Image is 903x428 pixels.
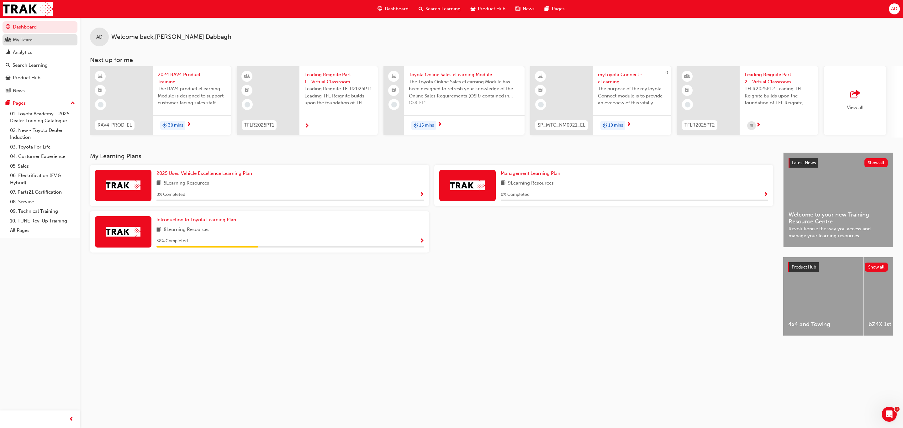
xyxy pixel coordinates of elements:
[378,5,382,13] span: guage-icon
[677,66,818,135] a: TFLR2025PT2Leading Reignite Part 2 - Virtual ClassroomTFLR2025PT2 Leading TFL Reignite builds upo...
[3,34,77,46] a: My Team
[8,171,77,187] a: 06. Electrification (EV & Hybrid)
[789,211,888,225] span: Welcome to your new Training Resource Centre
[8,197,77,207] a: 08. Service
[106,180,140,190] img: Trak
[540,3,570,15] a: pages-iconPages
[8,206,77,216] a: 09. Technical Training
[385,5,409,13] span: Dashboard
[665,70,668,76] span: 0
[187,122,191,128] span: next-icon
[162,121,167,129] span: duration-icon
[850,90,860,99] span: outbound-icon
[3,72,77,84] a: Product Hub
[98,86,103,95] span: booktick-icon
[245,86,249,95] span: booktick-icon
[510,3,540,15] a: news-iconNews
[6,63,10,68] span: search-icon
[158,85,226,107] span: The RAV4 product eLearning Module is designed to support customer facing sales staff with introdu...
[745,71,813,85] span: Leading Reignite Part 2 - Virtual Classroom
[391,102,397,107] span: learningRecordVerb_NONE-icon
[788,321,858,328] span: 4x4 and Towing
[245,102,250,107] span: learningRecordVerb_NONE-icon
[111,34,231,41] span: Welcome back , [PERSON_NAME] Dabbagh
[13,36,33,44] div: My Team
[783,257,863,336] a: 4x4 and Towing
[3,47,77,58] a: Analytics
[763,192,768,198] span: Show Progress
[237,66,378,135] a: TFLR2025PT1Leading Reignite Part 1 - Virtual ClassroomLeading Reignite TFLR2025PT1 Leading TFL Re...
[13,62,48,69] div: Search Learning
[608,122,623,129] span: 10 mins
[437,122,442,128] span: next-icon
[71,99,75,107] span: up-icon
[156,170,252,176] span: 2025 Used Vehicle Excellence Learning Plan
[501,180,505,187] span: book-icon
[471,5,475,13] span: car-icon
[419,5,423,13] span: search-icon
[530,66,671,135] a: 0SP_MTC_NM0921_ELmyToyota Connect - eLearningThe purpose of the myToyota Connect module is to pro...
[409,99,520,107] span: OSR-EL1
[763,191,768,199] button: Show Progress
[8,109,77,126] a: 01. Toyota Academy - 2025 Dealer Training Catalogue
[392,72,396,81] span: laptop-icon
[3,20,77,97] button: DashboardMy TeamAnalyticsSearch LearningProduct HubNews
[156,180,161,187] span: book-icon
[466,3,510,15] a: car-iconProduct Hub
[6,50,10,55] span: chart-icon
[750,122,753,130] span: calendar-icon
[684,122,715,129] span: TFLR2025PT2
[13,100,26,107] div: Pages
[96,34,103,41] span: AD
[419,122,434,129] span: 15 mins
[156,216,239,223] a: Introduction to Toyota Learning Plan
[745,85,813,107] span: TFLR2025PT2 Leading TFL Reignite builds upon the foundation of TFL Reignite, reaffirming our comm...
[304,85,373,107] span: Leading Reignite TFLR2025PT1 Leading TFL Reignite builds upon the foundation of TFL Reignite, rea...
[414,3,466,15] a: search-iconSearch Learning
[13,74,40,81] div: Product Hub
[538,72,543,81] span: learningResourceType_ELEARNING-icon
[156,217,236,222] span: Introduction to Toyota Learning Plan
[80,56,903,64] h3: Next up for me
[603,121,607,129] span: duration-icon
[8,216,77,226] a: 10. TUNE Rev-Up Training
[538,122,585,129] span: SP_MTC_NM0921_EL
[891,5,897,13] span: AD
[864,158,888,167] button: Show all
[3,97,77,109] button: Pages
[168,122,183,129] span: 30 mins
[414,121,418,129] span: duration-icon
[685,86,689,95] span: booktick-icon
[164,180,209,187] span: 5 Learning Resources
[6,101,10,106] span: pages-icon
[3,2,53,16] img: Trak
[8,152,77,161] a: 04. Customer Experience
[156,191,185,198] span: 0 % Completed
[538,86,543,95] span: booktick-icon
[792,264,816,270] span: Product Hub
[508,180,554,187] span: 9 Learning Resources
[847,105,863,110] span: View all
[304,71,373,85] span: Leading Reignite Part 1 - Virtual Classroom
[98,72,103,81] span: learningResourceType_ELEARNING-icon
[523,5,535,13] span: News
[598,71,666,85] span: myToyota Connect - eLearning
[156,226,161,234] span: book-icon
[685,72,689,81] span: learningResourceType_INSTRUCTOR_LED-icon
[8,142,77,152] a: 03. Toyota For Life
[788,262,888,272] a: Product HubShow all
[545,5,549,13] span: pages-icon
[69,415,74,423] span: prev-icon
[90,66,231,135] a: RAV4-PROD-EL2024 RAV4 Product TrainingThe RAV4 product eLearning Module is designed to support cu...
[626,122,631,128] span: next-icon
[13,87,25,94] div: News
[8,126,77,142] a: 02. New - Toyota Dealer Induction
[792,160,816,165] span: Latest News
[789,225,888,239] span: Revolutionise the way you access and manage your learning resources.
[420,192,424,198] span: Show Progress
[409,71,520,78] span: Toyota Online Sales eLearning Module
[425,5,461,13] span: Search Learning
[8,161,77,171] a: 05. Sales
[245,72,249,81] span: learningResourceType_INSTRUCTOR_LED-icon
